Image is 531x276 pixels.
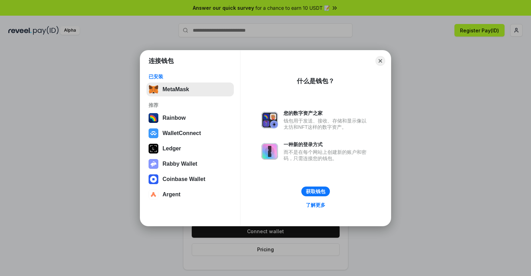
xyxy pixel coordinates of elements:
div: 推荐 [149,102,232,108]
h1: 连接钱包 [149,57,174,65]
img: svg+xml,%3Csvg%20width%3D%2228%22%20height%3D%2228%22%20viewBox%3D%220%200%2028%2028%22%20fill%3D... [149,128,158,138]
img: svg+xml,%3Csvg%20fill%3D%22none%22%20height%3D%2233%22%20viewBox%3D%220%200%2035%2033%22%20width%... [149,85,158,94]
div: MetaMask [163,86,189,93]
div: 什么是钱包？ [297,77,334,85]
div: 一种新的登录方式 [284,141,370,148]
button: Coinbase Wallet [146,172,234,186]
div: 您的数字资产之家 [284,110,370,116]
div: 获取钱包 [306,188,325,195]
button: Ledger [146,142,234,156]
img: svg+xml,%3Csvg%20width%3D%2228%22%20height%3D%2228%22%20viewBox%3D%220%200%2028%2028%22%20fill%3D... [149,190,158,199]
img: svg+xml,%3Csvg%20xmlns%3D%22http%3A%2F%2Fwww.w3.org%2F2000%2Fsvg%22%20width%3D%2228%22%20height%3... [149,144,158,153]
div: Argent [163,191,181,198]
button: Rabby Wallet [146,157,234,171]
img: svg+xml,%3Csvg%20xmlns%3D%22http%3A%2F%2Fwww.w3.org%2F2000%2Fsvg%22%20fill%3D%22none%22%20viewBox... [149,159,158,169]
a: 了解更多 [302,200,330,210]
div: Rabby Wallet [163,161,197,167]
div: Coinbase Wallet [163,176,205,182]
div: 而不是在每个网站上创建新的账户和密码，只需连接您的钱包。 [284,149,370,161]
div: Ledger [163,145,181,152]
div: 已安装 [149,73,232,80]
button: Argent [146,188,234,202]
div: Rainbow [163,115,186,121]
button: Rainbow [146,111,234,125]
img: svg+xml,%3Csvg%20xmlns%3D%22http%3A%2F%2Fwww.w3.org%2F2000%2Fsvg%22%20fill%3D%22none%22%20viewBox... [261,112,278,128]
div: 了解更多 [306,202,325,208]
div: 钱包用于发送、接收、存储和显示像以太坊和NFT这样的数字资产。 [284,118,370,130]
button: 获取钱包 [301,187,330,196]
button: WalletConnect [146,126,234,140]
img: svg+xml,%3Csvg%20xmlns%3D%22http%3A%2F%2Fwww.w3.org%2F2000%2Fsvg%22%20fill%3D%22none%22%20viewBox... [261,143,278,160]
div: WalletConnect [163,130,201,136]
img: svg+xml,%3Csvg%20width%3D%2228%22%20height%3D%2228%22%20viewBox%3D%220%200%2028%2028%22%20fill%3D... [149,174,158,184]
button: Close [375,56,385,66]
img: svg+xml,%3Csvg%20width%3D%22120%22%20height%3D%22120%22%20viewBox%3D%220%200%20120%20120%22%20fil... [149,113,158,123]
button: MetaMask [146,82,234,96]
